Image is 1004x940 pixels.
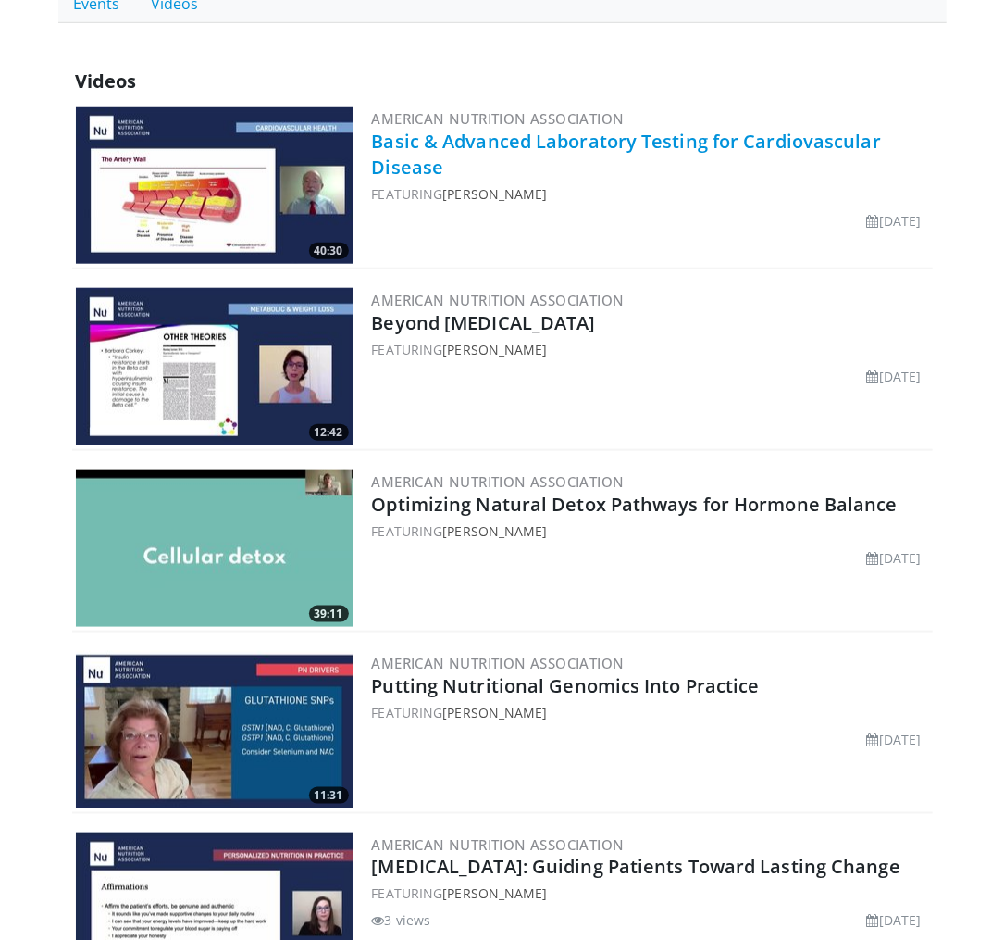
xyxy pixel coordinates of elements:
a: American Nutrition Association [372,472,625,491]
span: 39:11 [309,606,349,622]
a: American Nutrition Association [372,291,625,309]
img: a5eb0618-de12-4235-b314-96fd9be03728.300x170_q85_crop-smart_upscale.jpg [76,107,353,264]
a: 11:31 [76,651,353,808]
div: FEATURING [372,521,929,541]
a: American Nutrition Association [372,654,625,672]
span: 12:42 [309,424,349,441]
a: Optimizing Natural Detox Pathways for Hormone Balance [372,492,898,517]
li: [DATE] [867,730,922,749]
div: FEATURING [372,703,929,722]
a: [PERSON_NAME] [442,885,547,903]
a: [PERSON_NAME] [442,704,547,721]
a: [PERSON_NAME] [442,341,547,358]
a: [MEDICAL_DATA]: Guiding Patients Toward Lasting Change [372,855,900,880]
a: American Nutrition Association [372,835,625,854]
li: [DATE] [867,211,922,231]
a: [PERSON_NAME] [442,185,547,203]
a: Beyond [MEDICAL_DATA] [372,310,596,335]
img: 1987b4b6-58d4-435e-9c34-61b3ec5b778f.300x170_q85_crop-smart_upscale.jpg [76,288,353,445]
a: 40:30 [76,107,353,264]
div: FEATURING [372,884,929,904]
span: Videos [76,69,137,94]
li: 3 views [372,911,431,931]
a: American Nutrition Association [372,109,625,128]
a: 39:11 [76,470,353,627]
a: 12:42 [76,288,353,445]
img: 8d83da81-bb47-4c4c-b7a4-dd6b2d4e32b3.300x170_q85_crop-smart_upscale.jpg [76,470,353,627]
a: [PERSON_NAME] [442,522,547,540]
li: [DATE] [867,367,922,386]
a: Basic & Advanced Laboratory Testing for Cardiovascular Disease [372,129,881,180]
div: FEATURING [372,184,929,204]
li: [DATE] [867,911,922,931]
span: 40:30 [309,243,349,259]
li: [DATE] [867,548,922,568]
img: 7adb4973-a765-4ec3-8ec7-5f1e113cffb6.300x170_q85_crop-smart_upscale.jpg [76,651,353,808]
div: FEATURING [372,340,929,359]
span: 11:31 [309,787,349,804]
a: Putting Nutritional Genomics Into Practice [372,673,760,698]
